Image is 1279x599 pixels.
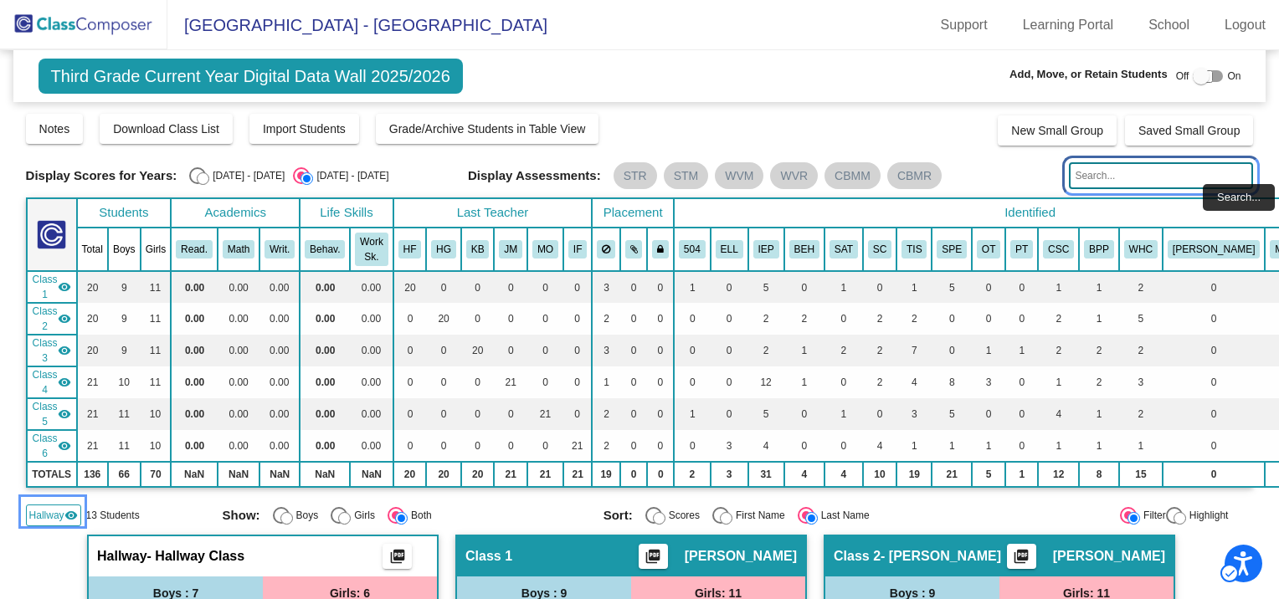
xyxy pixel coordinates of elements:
[350,398,393,430] td: 0.00
[393,430,427,462] td: 0
[1079,271,1119,303] td: 1
[77,198,172,228] th: Students
[896,462,932,487] td: 19
[527,462,563,487] td: 21
[625,240,643,259] button: Unlabelled
[1079,303,1119,335] td: 1
[592,366,620,398] td: 1
[393,198,593,228] th: Last Teacher
[1009,12,1127,38] a: Learning Portal
[300,271,350,303] td: 0.00
[784,303,824,335] td: 2
[620,366,648,398] td: 0
[1124,240,1158,259] button: WHC
[300,430,350,462] td: 0.00
[824,335,863,366] td: 2
[389,122,586,136] span: Grade/Archive Students in Table View
[1011,548,1031,571] mat-icon: picture_as_pdf
[527,366,563,398] td: 0
[26,114,84,144] button: Notes
[653,512,665,525] input: Scores
[426,303,461,335] td: 20
[300,172,313,185] input: 2025 - 2026
[218,335,259,366] td: 0.00
[711,398,748,430] td: 0
[77,335,108,366] td: 20
[1038,430,1079,462] td: 1
[77,462,108,487] td: 136
[171,398,218,430] td: 0.00
[720,512,732,525] input: First Name
[972,430,1005,462] td: 1
[141,228,172,271] th: Girls
[863,366,896,398] td: 2
[461,398,495,430] td: 0
[39,122,70,136] span: Notes
[167,12,547,38] span: [GEOGRAPHIC_DATA] - [GEOGRAPHIC_DATA]
[532,240,558,259] button: MO
[1007,544,1036,569] button: picture_as_pdf
[1079,462,1119,487] td: 8
[977,240,1000,259] button: OT
[784,335,824,366] td: 1
[466,240,490,259] button: KB
[176,240,213,259] button: Read.
[393,398,427,430] td: 0
[896,398,932,430] td: 3
[620,271,648,303] td: 0
[1227,69,1240,84] span: On
[1119,366,1163,398] td: 3
[824,303,863,335] td: 0
[77,366,108,398] td: 21
[647,303,674,335] td: 0
[461,271,495,303] td: 0
[1163,303,1265,335] td: 0
[171,430,218,462] td: 0.00
[383,544,412,569] button: Print Students Details
[711,271,748,303] td: 0
[748,430,784,462] td: 4
[620,303,648,335] td: 0
[1168,240,1260,259] button: [PERSON_NAME]
[141,462,172,487] td: 70
[259,303,300,335] td: 0.00
[141,398,172,430] td: 10
[1009,66,1168,83] span: Add, Move, or Retain Students
[1038,462,1079,487] td: 12
[388,548,408,571] mat-icon: picture_as_pdf
[679,240,706,259] button: 504
[1005,430,1038,462] td: 0
[1163,335,1265,366] td: 0
[647,398,674,430] td: 0
[863,430,896,462] td: 4
[350,335,393,366] td: 0.00
[77,228,108,271] th: Total
[972,335,1005,366] td: 1
[527,271,563,303] td: 0
[426,335,461,366] td: 0
[527,430,563,462] td: 0
[1005,271,1038,303] td: 0
[259,398,300,430] td: 0.00
[494,398,527,430] td: 0
[647,335,674,366] td: 0
[592,430,620,462] td: 2
[108,430,141,462] td: 11
[824,462,863,487] td: 4
[711,430,748,462] td: 3
[461,335,495,366] td: 20
[393,228,427,271] th: Hymandria Ferrell
[639,544,668,569] button: picture_as_pdf
[27,335,77,366] td: Kayla Bruce - No Class Name
[647,462,674,487] td: 0
[393,335,427,366] td: 0
[171,271,218,303] td: 0.00
[1125,115,1253,146] button: Saved Small Group
[265,240,295,259] button: Writ.
[426,398,461,430] td: 0
[896,303,932,335] td: 2
[1079,335,1119,366] td: 2
[824,398,863,430] td: 1
[171,303,218,335] td: 0.00
[218,430,259,462] td: 0.00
